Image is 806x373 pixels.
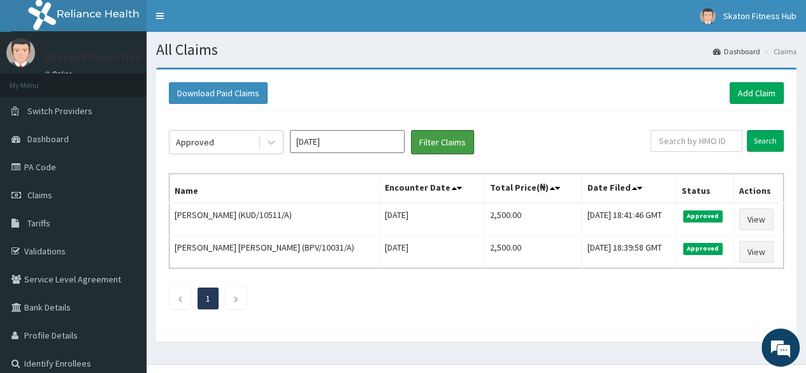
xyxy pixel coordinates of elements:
th: Total Price(₦) [484,174,582,203]
span: We're online! [74,108,176,237]
th: Encounter Date [379,174,484,203]
span: Skaton Fitness Hub [723,10,796,22]
span: Switch Providers [27,105,92,117]
td: 2,500.00 [484,236,582,268]
span: Approved [683,210,723,222]
span: Approved [683,243,723,254]
li: Claims [761,46,796,57]
th: Name [169,174,380,203]
div: Approved [176,136,214,149]
td: [DATE] 18:41:46 GMT [582,203,677,236]
td: [PERSON_NAME] (KUD/10511/A) [169,203,380,236]
a: Page 1 is your current page [206,293,210,304]
input: Select Month and Year [290,130,405,153]
input: Search [747,130,784,152]
td: [DATE] 18:39:58 GMT [582,236,677,268]
td: [DATE] [379,203,484,236]
input: Search by HMO ID [651,130,742,152]
span: Tariffs [27,217,50,229]
a: Previous page [177,293,183,304]
td: [PERSON_NAME] [PERSON_NAME] (BPV/10031/A) [169,236,380,268]
th: Date Filed [582,174,677,203]
a: View [739,241,774,263]
td: [DATE] [379,236,484,268]
div: Chat with us now [66,71,214,88]
button: Filter Claims [411,130,474,154]
th: Actions [733,174,783,203]
th: Status [676,174,733,203]
p: Skaton Fitness Hub [45,52,141,63]
td: 2,500.00 [484,203,582,236]
h1: All Claims [156,41,796,58]
img: d_794563401_company_1708531726252_794563401 [24,64,52,96]
button: Download Paid Claims [169,82,268,104]
img: User Image [700,8,716,24]
img: User Image [6,38,35,67]
span: Claims [27,189,52,201]
textarea: Type your message and hit 'Enter' [6,242,243,287]
a: Next page [233,293,239,304]
a: View [739,208,774,230]
a: Online [45,69,75,78]
span: Dashboard [27,133,69,145]
a: Dashboard [713,46,760,57]
div: Minimize live chat window [209,6,240,37]
a: Add Claim [730,82,784,104]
